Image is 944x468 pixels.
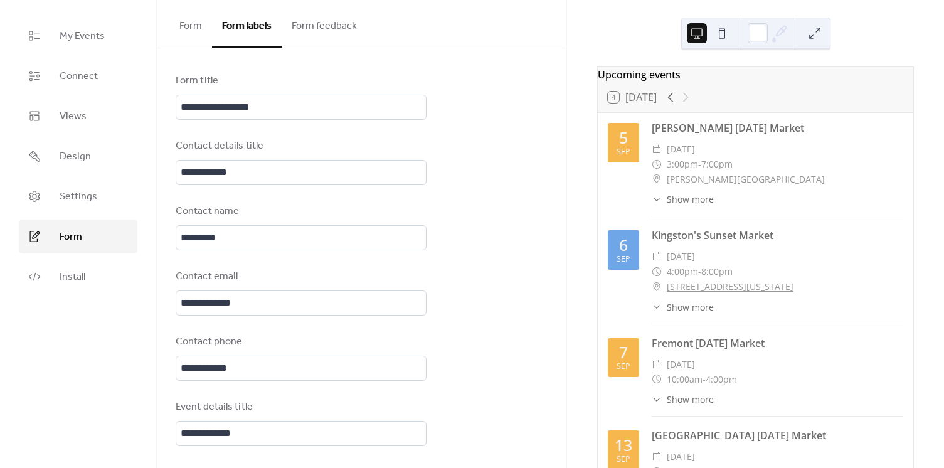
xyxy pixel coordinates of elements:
div: ​ [652,142,662,157]
div: ​ [652,357,662,372]
span: 4:00pm [667,264,698,279]
a: My Events [19,19,137,53]
div: [PERSON_NAME] [DATE] Market [652,120,903,136]
span: 10:00am [667,372,703,387]
div: Sep [617,148,630,156]
a: Settings [19,179,137,213]
span: Design [60,149,91,164]
div: ​ [652,393,662,406]
div: Upcoming events [598,67,913,82]
div: Sep [617,455,630,464]
div: Fremont [DATE] Market [652,336,903,351]
div: ​ [652,372,662,387]
span: Connect [60,69,98,84]
span: 8:00pm [701,264,733,279]
div: ​ [652,193,662,206]
div: ​ [652,249,662,264]
span: [DATE] [667,142,695,157]
span: Install [60,270,85,285]
button: ​Show more [652,393,714,406]
div: Event details title [176,400,424,415]
div: ​ [652,279,662,294]
div: Contact name [176,204,424,219]
a: Install [19,260,137,294]
span: 3:00pm [667,157,698,172]
span: Settings [60,189,97,205]
button: ​Show more [652,300,714,314]
span: Show more [667,393,714,406]
span: Show more [667,193,714,206]
span: [DATE] [667,249,695,264]
a: Connect [19,59,137,93]
span: [DATE] [667,357,695,372]
div: ​ [652,449,662,464]
div: ​ [652,172,662,187]
div: 7 [619,344,628,360]
div: 13 [615,437,632,453]
div: Contact phone [176,334,424,349]
div: Sep [617,363,630,371]
div: Contact details title [176,139,424,154]
a: Design [19,139,137,173]
button: ​Show more [652,193,714,206]
div: ​ [652,157,662,172]
a: [PERSON_NAME][GEOGRAPHIC_DATA] [667,172,825,187]
span: Form [60,230,82,245]
div: Contact email [176,269,424,284]
div: Kingston's Sunset Market [652,228,903,243]
span: - [698,157,701,172]
a: [STREET_ADDRESS][US_STATE] [667,279,793,294]
div: 6 [619,237,628,253]
div: [GEOGRAPHIC_DATA] [DATE] Market [652,428,903,443]
span: Views [60,109,87,124]
span: 7:00pm [701,157,733,172]
div: ​ [652,264,662,279]
span: - [698,264,701,279]
div: Form title [176,73,424,88]
span: Show more [667,300,714,314]
a: Views [19,99,137,133]
div: ​ [652,300,662,314]
a: Form [19,220,137,253]
span: My Events [60,29,105,44]
div: Sep [617,255,630,263]
span: 4:00pm [706,372,737,387]
div: 5 [619,130,628,146]
span: - [703,372,706,387]
span: [DATE] [667,449,695,464]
